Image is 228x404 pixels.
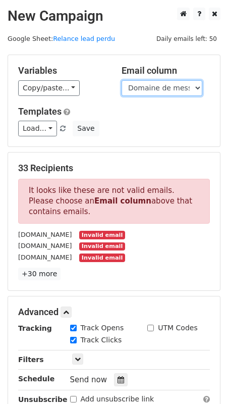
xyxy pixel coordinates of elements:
h5: Advanced [18,307,210,318]
small: Invalid email [79,242,125,251]
small: [DOMAIN_NAME] [18,254,72,261]
small: Invalid email [79,231,125,239]
a: Copy/paste... [18,80,80,96]
strong: Email column [94,196,151,206]
small: [DOMAIN_NAME] [18,231,72,238]
button: Save [73,121,99,136]
span: Send now [70,375,107,384]
p: It looks like these are not valid emails. Please choose an above that contains emails. [18,179,210,224]
h5: Variables [18,65,106,76]
a: Daily emails left: 50 [153,35,220,42]
h2: New Campaign [8,8,220,25]
strong: Tracking [18,324,52,332]
label: UTM Codes [158,323,197,333]
h5: Email column [122,65,210,76]
small: Invalid email [79,254,125,262]
a: Load... [18,121,57,136]
strong: Schedule [18,375,54,383]
label: Track Opens [81,323,124,333]
strong: Filters [18,356,44,364]
h5: 33 Recipients [18,163,210,174]
div: Widget de chat [178,356,228,404]
small: [DOMAIN_NAME] [18,242,72,249]
span: Daily emails left: 50 [153,33,220,44]
iframe: Chat Widget [178,356,228,404]
a: Templates [18,106,62,117]
a: +30 more [18,268,61,280]
strong: Unsubscribe [18,395,68,403]
small: Google Sheet: [8,35,115,42]
label: Track Clicks [81,335,122,345]
a: Relance lead perdu [53,35,115,42]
